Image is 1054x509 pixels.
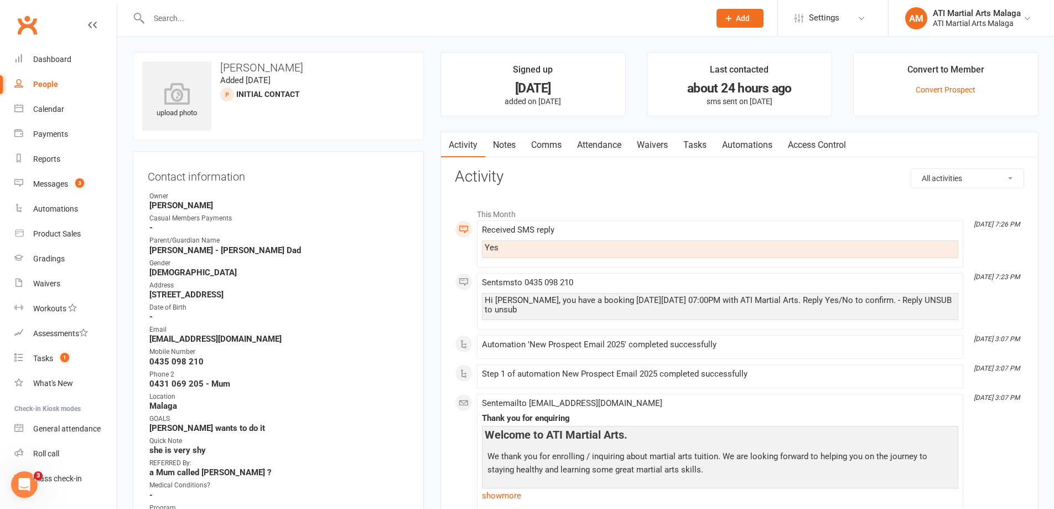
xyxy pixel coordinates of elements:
[220,75,271,85] time: Added [DATE]
[33,155,60,163] div: Reports
[657,97,822,106] p: sms sent on [DATE]
[14,172,117,197] a: Messages 3
[149,191,409,202] div: Owner
[33,254,65,263] div: Gradings
[485,428,624,441] span: Welcome to ATI Martial Arts
[482,488,958,503] a: show more
[916,85,975,94] a: Convert Prospect
[149,357,409,367] strong: 0435 098 210
[149,458,409,469] div: REFERRED By:
[149,235,409,246] div: Parent/Guardian Name
[75,178,84,188] span: 3
[149,423,409,433] strong: [PERSON_NAME] wants to do it
[149,347,409,357] div: Mobile Number
[33,229,81,238] div: Product Sales
[485,429,956,441] h4: .
[142,61,414,74] h3: [PERSON_NAME]
[60,353,69,362] span: 1
[149,213,409,224] div: Casual Members Payments
[482,369,958,379] div: Step 1 of automation New Prospect Email 2025 completed successfully
[933,18,1021,28] div: ATI Martial Arts Malaga
[13,11,41,39] a: Clubworx
[149,280,409,291] div: Address
[149,200,409,210] strong: [PERSON_NAME]
[236,90,300,99] span: Initial Contact
[149,302,409,313] div: Date of Birth
[33,105,64,114] div: Calendar
[14,441,117,466] a: Roll call
[33,204,78,213] div: Automations
[14,417,117,441] a: General attendance kiosk mode
[455,203,1024,220] li: This Month
[451,97,615,106] p: added on [DATE]
[14,97,117,122] a: Calendar
[974,220,1020,228] i: [DATE] 7:26 PM
[14,197,117,222] a: Automations
[809,6,839,30] span: Settings
[974,273,1020,281] i: [DATE] 7:23 PM
[482,340,958,349] div: Automation 'New Prospect Email 2025' completed successfully
[33,130,68,138] div: Payments
[676,132,714,158] a: Tasks
[569,132,629,158] a: Attendance
[14,346,117,371] a: Tasks 1
[149,379,409,389] strong: 0431 069 205 - Mum
[629,132,676,158] a: Waivers
[14,72,117,97] a: People
[149,436,409,446] div: Quick Note
[974,394,1020,402] i: [DATE] 3:07 PM
[974,364,1020,372] i: [DATE] 3:07 PM
[33,449,59,458] div: Roll call
[14,321,117,346] a: Assessments
[14,246,117,271] a: Gradings
[149,480,409,491] div: Medical Conditions?
[933,8,1021,18] div: ATI Martial Arts Malaga
[33,354,53,363] div: Tasks
[149,414,409,424] div: GOALS
[482,277,573,287] span: Sent sms to 0435 098 210
[149,490,409,500] strong: -
[149,369,409,380] div: Phone 2
[523,132,569,158] a: Comms
[907,63,984,83] div: Convert to Member
[149,392,409,402] div: Location
[14,222,117,246] a: Product Sales
[149,290,409,300] strong: [STREET_ADDRESS]
[14,122,117,147] a: Payments
[485,243,956,253] div: Yes
[149,312,409,322] strong: -
[149,401,409,411] strong: Malaga
[451,83,615,94] div: [DATE]
[716,9,764,28] button: Add
[148,166,409,183] h3: Contact information
[482,225,958,235] div: Received SMS reply
[485,296,956,315] div: Hi [PERSON_NAME], you have a booking [DATE][DATE] 07:00PM with ATI Martial Arts. Reply Yes/No to ...
[455,168,1024,186] h3: Activity
[33,55,71,64] div: Dashboard
[142,83,211,119] div: upload photo
[149,245,409,255] strong: [PERSON_NAME] - [PERSON_NAME] Dad
[149,334,409,344] strong: [EMAIL_ADDRESS][DOMAIN_NAME]
[33,329,88,338] div: Assessments
[149,445,409,455] strong: she is very shy
[149,268,409,277] strong: [DEMOGRAPHIC_DATA]
[974,335,1020,343] i: [DATE] 3:07 PM
[780,132,854,158] a: Access Control
[14,147,117,172] a: Reports
[149,223,409,233] strong: -
[485,132,523,158] a: Notes
[33,379,73,388] div: What's New
[33,80,58,89] div: People
[14,47,117,72] a: Dashboard
[149,467,409,477] strong: a Mum called [PERSON_NAME] ?
[33,304,66,313] div: Workouts
[657,83,822,94] div: about 24 hours ago
[736,14,750,23] span: Add
[14,296,117,321] a: Workouts
[513,63,553,83] div: Signed up
[482,398,662,408] span: Sent email to [EMAIL_ADDRESS][DOMAIN_NAME]
[34,471,43,480] span: 3
[14,371,117,396] a: What's New
[441,132,485,158] a: Activity
[33,424,101,433] div: General attendance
